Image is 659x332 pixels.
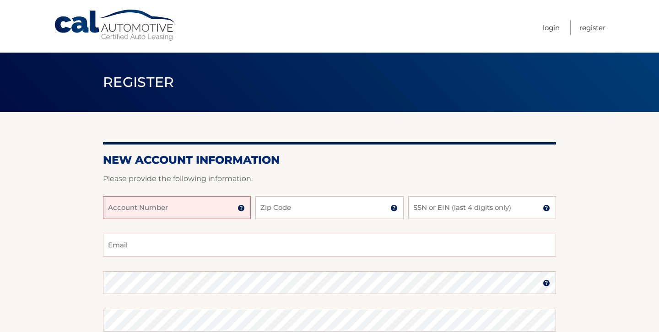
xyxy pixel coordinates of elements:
input: Email [103,234,556,257]
img: tooltip.svg [238,204,245,212]
a: Cal Automotive [54,9,177,42]
a: Login [543,20,560,35]
a: Register [579,20,605,35]
h2: New Account Information [103,153,556,167]
img: tooltip.svg [543,279,550,287]
p: Please provide the following information. [103,172,556,185]
img: tooltip.svg [390,204,398,212]
input: Zip Code [255,196,403,219]
input: Account Number [103,196,251,219]
img: tooltip.svg [543,204,550,212]
input: SSN or EIN (last 4 digits only) [408,196,556,219]
span: Register [103,74,174,91]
